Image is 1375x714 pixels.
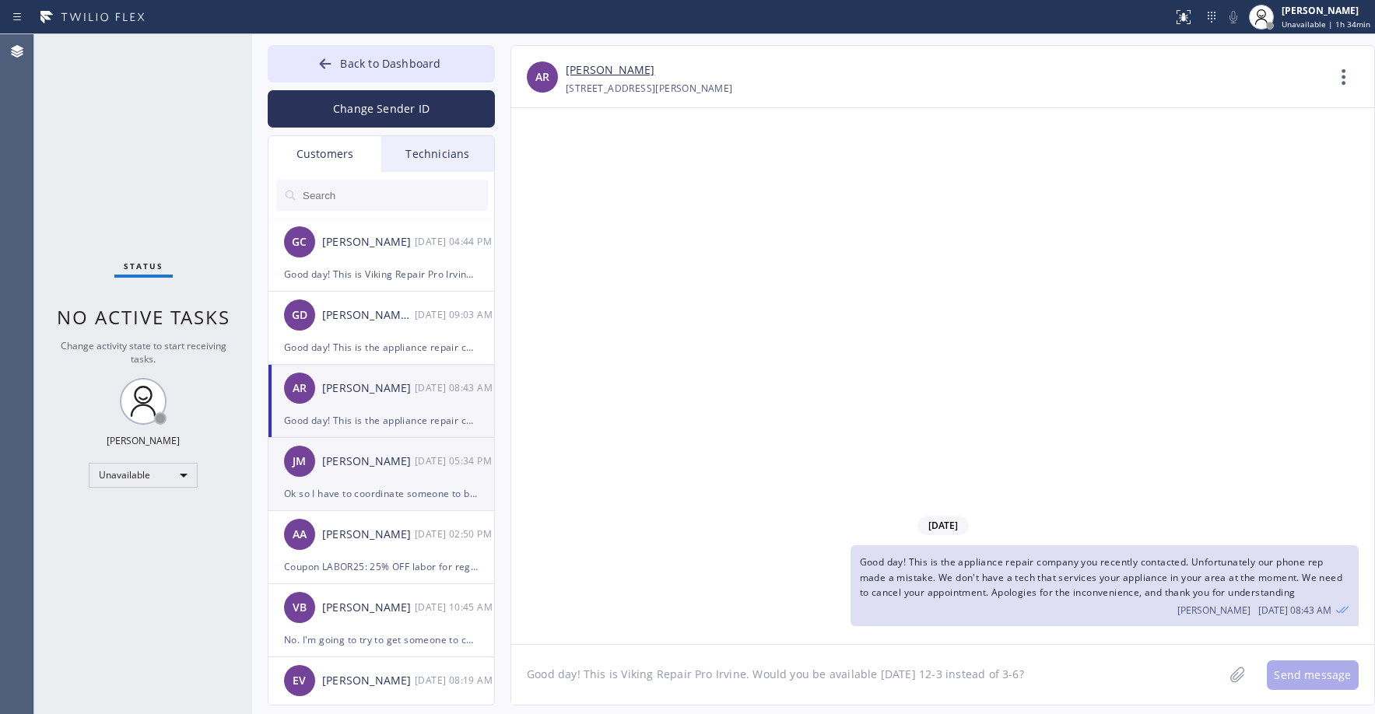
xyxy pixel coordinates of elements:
[292,306,307,324] span: GD
[293,380,307,397] span: AR
[566,79,733,97] div: [STREET_ADDRESS][PERSON_NAME]
[535,68,549,86] span: AR
[415,379,496,397] div: 09/23/2025 9:43 AM
[322,599,415,617] div: [PERSON_NAME]
[851,545,1359,626] div: 09/23/2025 9:43 AM
[293,672,306,690] span: EV
[284,265,479,283] div: Good day! This is Viking Repair Pro Irvine. Would you be available [DATE] 12-3 instead of 3-6?
[322,233,415,251] div: [PERSON_NAME]
[322,306,415,324] div: [PERSON_NAME] [PERSON_NAME]
[322,380,415,397] div: [PERSON_NAME]
[860,555,1342,598] span: Good day! This is the appliance repair company you recently contacted. Unfortunately our phone re...
[322,526,415,544] div: [PERSON_NAME]
[1258,604,1331,617] span: [DATE] 08:43 AM
[89,463,198,488] div: Unavailable
[566,61,654,79] a: [PERSON_NAME]
[293,453,306,471] span: JM
[293,599,307,617] span: VB
[917,516,969,535] span: [DATE]
[415,306,496,324] div: 09/23/2025 9:03 AM
[293,526,307,544] span: AA
[381,136,494,172] div: Technicians
[415,452,496,470] div: 09/23/2025 9:34 AM
[1267,660,1359,690] button: Send message
[292,233,307,251] span: GC
[1177,604,1250,617] span: [PERSON_NAME]
[322,453,415,471] div: [PERSON_NAME]
[340,56,440,71] span: Back to Dashboard
[268,90,495,128] button: Change Sender ID
[57,304,230,330] span: No active tasks
[415,233,496,250] div: 09/23/2025 9:44 AM
[1282,4,1370,17] div: [PERSON_NAME]
[284,485,479,502] div: Ok so I have to coordinate someone to be at the house because I am at work I set someone up for 9...
[107,434,180,447] div: [PERSON_NAME]
[415,671,496,689] div: 09/22/2025 9:19 AM
[1282,19,1370,30] span: Unavailable | 1h 34min
[284,338,479,356] div: Good day! This is the appliance repair company you recently contacted. Unfortunately our phone re...
[268,45,495,82] button: Back to Dashboard
[284,411,479,429] div: Good day! This is the appliance repair company you recently contacted. Unfortunately our phone re...
[284,631,479,649] div: No. I'm going to try to get someone to come a little sooner. Thank you for checking but we won't ...
[322,672,415,690] div: [PERSON_NAME]
[268,136,381,172] div: Customers
[1222,6,1244,28] button: Mute
[415,525,496,543] div: 09/22/2025 9:50 AM
[284,558,479,576] div: Coupon LABOR25: 25% OFF labor for regular brand repairs this week only. Book: [DOMAIN_NAME][URL] ...
[124,261,163,271] span: Status
[415,598,496,616] div: 09/22/2025 9:45 AM
[301,180,488,211] input: Search
[61,339,226,366] span: Change activity state to start receiving tasks.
